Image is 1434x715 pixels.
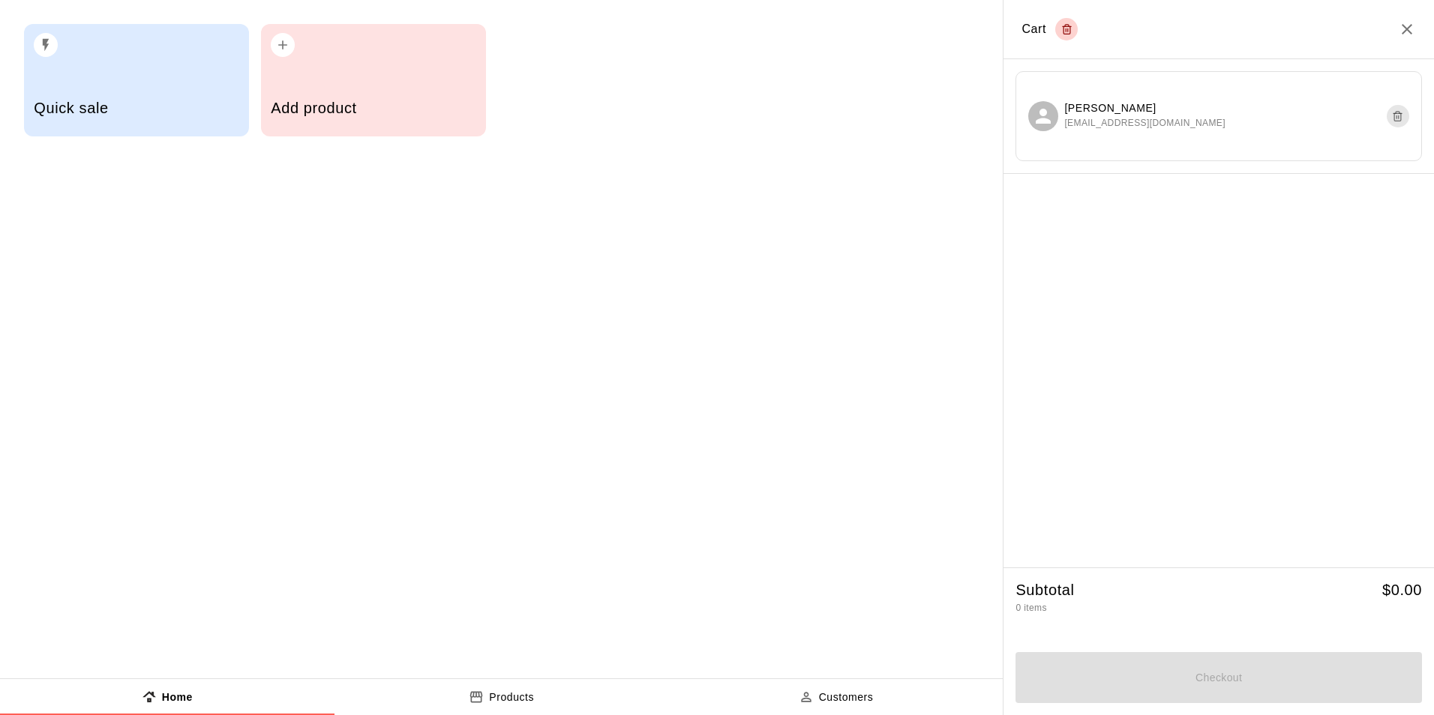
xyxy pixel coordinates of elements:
button: Add product [261,24,486,136]
span: [EMAIL_ADDRESS][DOMAIN_NAME] [1064,116,1225,131]
h5: Quick sale [34,98,238,118]
div: Cart [1021,18,1078,40]
p: [PERSON_NAME] [1064,100,1225,116]
p: Customers [819,690,874,705]
h5: Add product [271,98,475,118]
button: Quick sale [24,24,249,136]
button: Remove customer [1387,105,1409,127]
p: Products [489,690,534,705]
h5: $ 0.00 [1382,580,1422,600]
button: Close [1398,20,1416,38]
button: Empty cart [1055,18,1078,40]
h5: Subtotal [1015,580,1074,600]
span: 0 items [1015,603,1046,613]
p: Home [162,690,193,705]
